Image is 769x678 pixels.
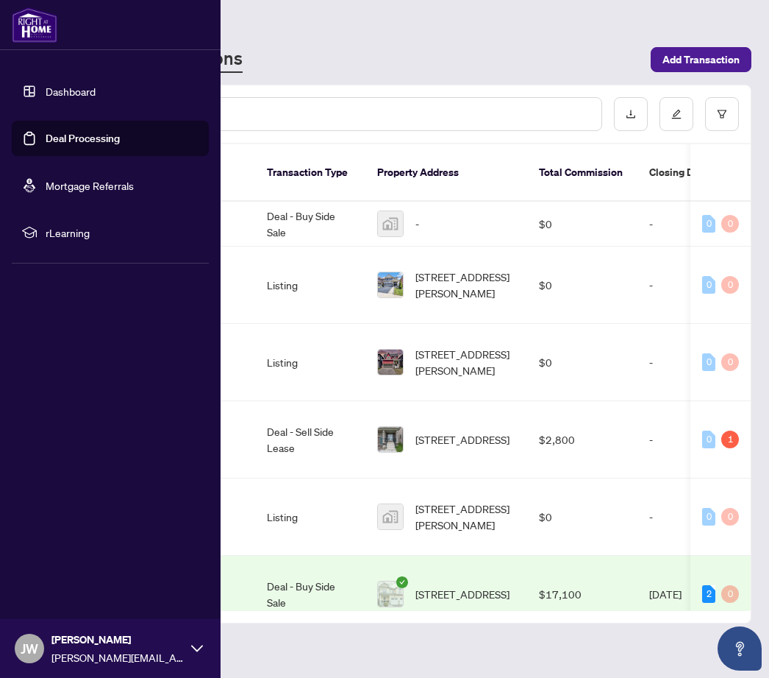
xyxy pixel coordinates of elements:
button: filter [705,97,739,131]
div: 0 [702,431,715,448]
div: 0 [702,353,715,371]
td: - [637,202,740,247]
span: Add Transaction [662,48,740,71]
img: thumbnail-img [378,211,403,236]
td: $0 [527,479,637,556]
a: Deal Processing [46,132,120,145]
div: 0 [721,215,739,233]
td: $0 [527,202,637,247]
span: - [415,216,419,232]
span: [STREET_ADDRESS][PERSON_NAME] [415,501,515,533]
th: Total Commission [527,144,637,202]
div: 0 [721,585,739,603]
td: $17,100 [527,556,637,633]
td: Listing [255,479,365,556]
th: Closing Date [637,144,740,202]
td: $0 [527,247,637,324]
a: Mortgage Referrals [46,179,134,192]
img: thumbnail-img [378,504,403,529]
td: Listing [255,247,365,324]
td: [DATE] [637,556,740,633]
th: Transaction Type [255,144,365,202]
td: Deal - Buy Side Sale [255,556,365,633]
span: [PERSON_NAME] [51,632,184,648]
span: [STREET_ADDRESS][PERSON_NAME] [415,269,515,301]
span: [STREET_ADDRESS] [415,431,509,448]
span: download [626,109,636,119]
span: edit [671,109,682,119]
div: 0 [702,276,715,294]
div: 0 [721,353,739,371]
td: Deal - Sell Side Lease [255,401,365,479]
td: Listing [255,324,365,401]
span: Closing Date [649,164,709,180]
div: 1 [721,431,739,448]
img: thumbnail-img [378,350,403,375]
span: check-circle [396,576,408,588]
span: rLearning [46,225,198,241]
button: Open asap [718,626,762,671]
img: thumbnail-img [378,582,403,607]
div: 0 [721,276,739,294]
a: Dashboard [46,85,96,98]
td: - [637,479,740,556]
span: [STREET_ADDRESS] [415,586,509,602]
td: Deal - Buy Side Sale [255,202,365,247]
div: 2 [702,585,715,603]
img: thumbnail-img [378,272,403,297]
td: $2,800 [527,401,637,479]
div: 0 [702,215,715,233]
img: logo [12,7,57,43]
span: filter [717,109,727,119]
button: Add Transaction [651,47,751,72]
button: edit [659,97,693,131]
img: thumbnail-img [378,427,403,452]
button: download [614,97,648,131]
span: [PERSON_NAME][EMAIL_ADDRESS][DOMAIN_NAME] [51,649,184,665]
th: Property Address [365,144,527,202]
td: - [637,324,740,401]
div: 0 [721,508,739,526]
span: [STREET_ADDRESS][PERSON_NAME] [415,346,515,378]
td: $0 [527,324,637,401]
td: - [637,247,740,324]
span: JW [21,638,38,659]
div: 0 [702,508,715,526]
td: - [637,401,740,479]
